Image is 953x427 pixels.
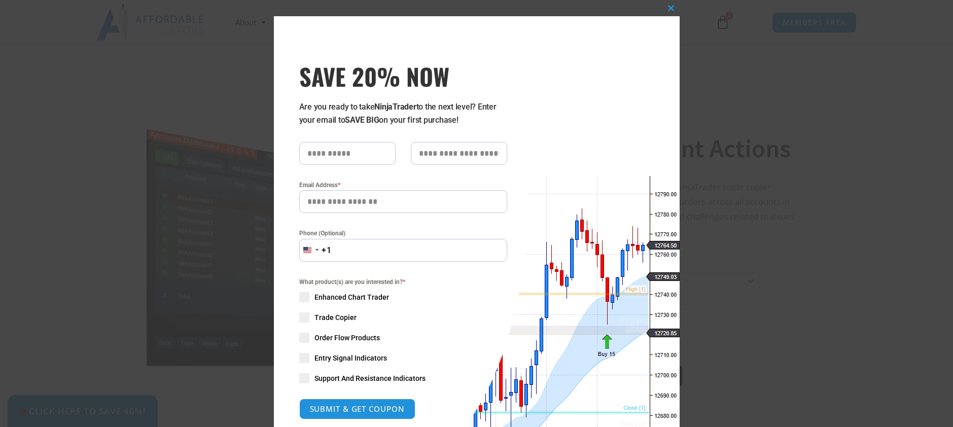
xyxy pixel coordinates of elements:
[314,353,387,363] span: Entry Signal Indicators
[299,373,507,383] label: Support And Resistance Indicators
[299,399,415,419] button: SUBMIT & GET COUPON
[314,333,380,343] span: Order Flow Products
[299,62,507,90] h3: SAVE 20% NOW
[374,102,416,112] strong: NinjaTrader
[299,353,507,363] label: Entry Signal Indicators
[299,228,507,238] label: Phone (Optional)
[299,292,507,302] label: Enhanced Chart Trader
[299,100,507,127] p: Are you ready to take to the next level? Enter your email to on your first purchase!
[322,244,332,257] div: +1
[299,180,507,190] label: Email Address
[345,115,379,125] strong: SAVE BIG
[299,277,507,287] span: What product(s) are you interested in?
[314,373,426,383] span: Support And Resistance Indicators
[314,292,389,302] span: Enhanced Chart Trader
[299,333,507,343] label: Order Flow Products
[314,312,357,323] span: Trade Copier
[299,312,507,323] label: Trade Copier
[299,239,332,262] button: Selected country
